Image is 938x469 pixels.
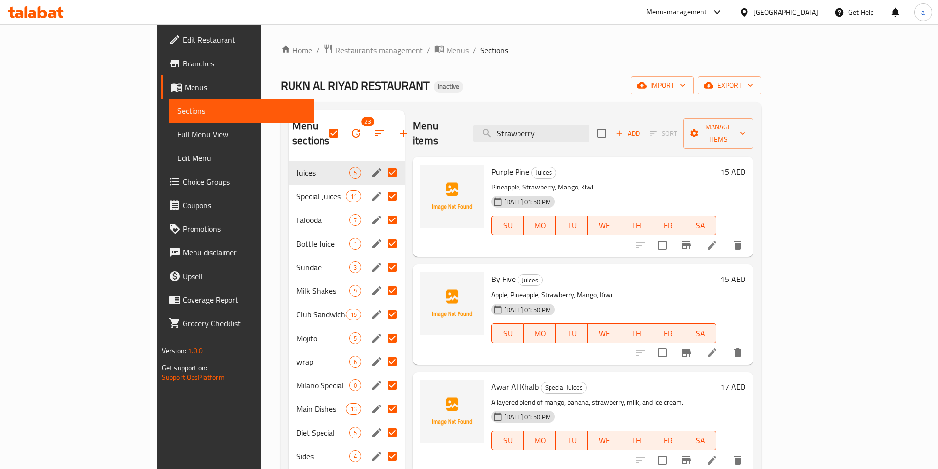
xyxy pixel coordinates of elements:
p: Apple, Pineapple, Strawberry, Mango, Kiwi [491,289,716,301]
span: Club Sandwiches [296,309,346,320]
span: 1.0.0 [188,344,203,357]
span: Juices [518,275,542,286]
span: Sort sections [368,122,391,145]
div: Diet Special [296,427,349,438]
button: edit [369,260,384,275]
span: Milk Shakes [296,285,349,297]
button: MO [524,216,556,235]
div: Sides [296,450,349,462]
button: MO [524,323,556,343]
div: items [349,356,361,368]
button: edit [369,331,384,345]
span: 5 [350,428,361,438]
div: Menu-management [647,6,707,18]
a: Edit menu item [706,239,718,251]
div: Diet Special5edit [289,421,405,444]
div: Milano Special0edit [289,374,405,397]
button: export [698,76,761,94]
button: TU [556,323,588,343]
span: Get support on: [162,361,207,374]
span: Select section [591,123,612,144]
span: 15 [346,310,361,319]
div: Club Sandwiches15edit [289,303,405,326]
li: / [427,44,430,56]
div: items [349,450,361,462]
button: edit [369,213,384,227]
div: Sundae [296,261,349,273]
a: Choice Groups [161,170,314,193]
span: Add item [612,126,644,141]
span: Upsell [183,270,306,282]
span: wrap [296,356,349,368]
a: Edit Menu [169,146,314,170]
span: TU [560,434,584,448]
div: items [349,332,361,344]
button: edit [369,189,384,204]
span: Choice Groups [183,176,306,188]
span: MO [528,434,552,448]
button: Branch-specific-item [675,233,698,257]
span: Main Dishes [296,403,346,415]
span: Manage items [691,121,746,146]
div: [GEOGRAPHIC_DATA] [753,7,818,18]
button: edit [369,307,384,322]
span: Inactive [434,82,463,91]
span: Sections [177,105,306,117]
span: SU [496,219,520,233]
a: Edit menu item [706,454,718,466]
div: Sides4edit [289,444,405,468]
span: Select to update [652,343,673,363]
button: SU [491,431,524,450]
div: items [349,167,361,179]
span: SU [496,434,520,448]
button: edit [369,165,384,180]
span: Edit Restaurant [183,34,306,46]
div: items [349,238,361,250]
button: Add section [391,122,415,145]
div: Juices5edit [289,161,405,185]
span: Falooda [296,214,349,226]
button: Branch-specific-item [675,341,698,365]
span: 9 [350,286,361,296]
button: WE [588,323,620,343]
span: [DATE] 01:50 PM [500,412,555,422]
div: Special Juices [296,190,346,202]
span: Purple Pine [491,164,529,179]
a: Support.OpsPlatform [162,371,225,384]
span: Awar Al Khalb [491,379,539,394]
button: MO [524,431,556,450]
p: A layered blend of mango, banana, strawberry, milk, and ice cream. [491,396,716,408]
div: Special Juices [541,382,587,394]
span: WE [592,326,616,341]
span: Edit Menu [177,152,306,164]
div: Milk Shakes9edit [289,279,405,303]
a: Full Menu View [169,123,314,146]
button: FR [652,431,684,450]
span: 4 [350,452,361,461]
span: [DATE] 01:50 PM [500,305,555,314]
span: SA [688,434,712,448]
div: Main Dishes13edit [289,397,405,421]
button: delete [726,233,749,257]
span: 11 [346,192,361,201]
span: Special Juices [541,382,586,393]
span: 0 [350,381,361,390]
h6: 15 AED [720,272,745,286]
span: Menu disclaimer [183,247,306,258]
button: TH [620,431,652,450]
button: edit [369,283,384,298]
span: TH [624,326,648,341]
span: FR [656,326,680,341]
img: Purple Pine [420,165,484,228]
p: Pineapple, Strawberry, Mango, Kiwi [491,181,716,193]
a: Menus [434,44,469,57]
a: Coverage Report [161,288,314,312]
span: Version: [162,344,186,357]
span: Bulk update [344,122,368,145]
span: WE [592,434,616,448]
div: Falooda7edit [289,208,405,232]
div: Mojito5edit [289,326,405,350]
nav: breadcrumb [281,44,761,57]
div: Juices [296,167,349,179]
button: SA [684,431,716,450]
